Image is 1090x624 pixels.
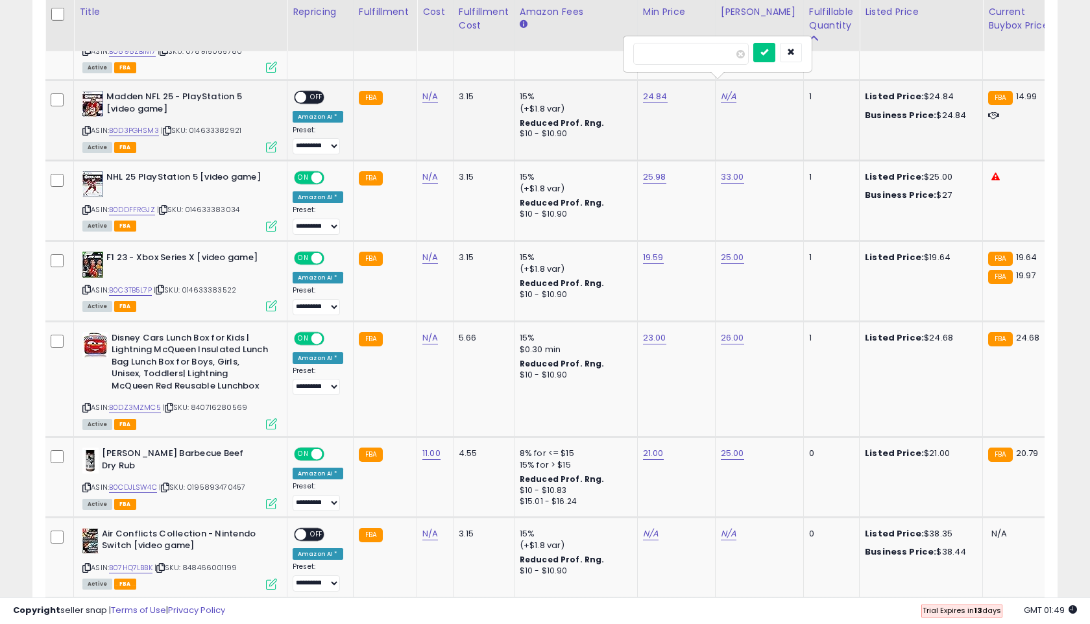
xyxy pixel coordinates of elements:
[114,579,136,590] span: FBA
[109,482,157,493] a: B0CDJLSW4C
[809,252,849,263] div: 1
[106,252,264,267] b: F1 23 - Xbox Series X [video game]
[865,331,924,344] b: Listed Price:
[809,171,849,183] div: 1
[520,128,627,139] div: $10 - $10.90
[520,19,527,30] small: Amazon Fees.
[293,352,343,364] div: Amazon AI *
[865,251,924,263] b: Listed Price:
[82,448,99,474] img: 41YVKH3ElzL._SL40_.jpg
[111,604,166,616] a: Terms of Use
[643,171,666,184] a: 25.98
[114,419,136,430] span: FBA
[721,171,744,184] a: 33.00
[422,447,441,460] a: 11.00
[643,90,668,103] a: 24.84
[520,183,627,195] div: (+$1.8 var)
[422,527,438,540] a: N/A
[109,125,159,136] a: B0D3PGHSM3
[13,604,60,616] strong: Copyright
[520,496,627,507] div: $15.01 - $16.24
[643,5,710,19] div: Min Price
[158,46,242,56] span: | SKU: 078915065780
[991,527,1007,540] span: N/A
[520,540,627,551] div: (+$1.8 var)
[520,459,627,471] div: 15% for > $15
[643,527,659,540] a: N/A
[109,562,152,573] a: B07HQ7LBBK
[422,90,438,103] a: N/A
[865,91,973,102] div: $24.84
[161,125,241,136] span: | SKU: 014633382921
[520,117,605,128] b: Reduced Prof. Rng.
[82,252,103,278] img: 51CAnj4s9lL._SL40_.jpg
[114,221,136,232] span: FBA
[865,448,973,459] div: $21.00
[520,448,627,459] div: 8% for <= $15
[293,482,343,511] div: Preset:
[721,90,736,103] a: N/A
[643,331,666,344] a: 23.00
[295,173,311,184] span: ON
[293,562,343,592] div: Preset:
[82,171,277,230] div: ASIN:
[114,499,136,510] span: FBA
[988,448,1012,462] small: FBA
[322,173,343,184] span: OFF
[422,171,438,184] a: N/A
[459,252,504,263] div: 3.15
[293,111,343,123] div: Amazon AI *
[520,171,627,183] div: 15%
[102,528,260,555] b: Air Conflicts Collection - Nintendo Switch [video game]
[82,419,112,430] span: All listings currently available for purchase on Amazon
[520,554,605,565] b: Reduced Prof. Rng.
[293,286,343,315] div: Preset:
[809,5,854,32] div: Fulfillable Quantity
[1016,269,1036,282] span: 19.97
[865,109,936,121] b: Business Price:
[721,527,736,540] a: N/A
[295,252,311,263] span: ON
[112,332,269,396] b: Disney Cars Lunch Box for Kids | Lightning McQueen Insulated Lunch Bag Lunch Box for Boys, Girls,...
[82,579,112,590] span: All listings currently available for purchase on Amazon
[82,62,112,73] span: All listings currently available for purchase on Amazon
[865,5,977,19] div: Listed Price
[865,171,973,183] div: $25.00
[865,171,924,183] b: Listed Price:
[106,91,264,118] b: Madden NFL 25 - PlayStation 5 [video game]
[520,252,627,263] div: 15%
[865,527,924,540] b: Listed Price:
[1016,447,1039,459] span: 20.79
[82,142,112,153] span: All listings currently available for purchase on Amazon
[865,546,936,558] b: Business Price:
[721,447,744,460] a: 25.00
[293,126,343,155] div: Preset:
[520,289,627,300] div: $10 - $10.90
[109,285,152,296] a: B0C3TB5L7P
[974,605,982,616] b: 13
[459,448,504,459] div: 4.55
[865,189,936,201] b: Business Price:
[459,91,504,102] div: 3.15
[520,197,605,208] b: Reduced Prof. Rng.
[520,5,632,19] div: Amazon Fees
[322,252,343,263] span: OFF
[809,91,849,102] div: 1
[114,142,136,153] span: FBA
[1016,90,1037,102] span: 14.99
[82,332,108,358] img: 511qxKD9J5L._SL40_.jpg
[865,528,973,540] div: $38.35
[520,566,627,577] div: $10 - $10.90
[520,474,605,485] b: Reduced Prof. Rng.
[154,562,237,573] span: | SKU: 848466001199
[82,499,112,510] span: All listings currently available for purchase on Amazon
[643,251,664,264] a: 19.59
[721,5,798,19] div: [PERSON_NAME]
[459,528,504,540] div: 3.15
[865,110,973,121] div: $24.84
[293,548,343,560] div: Amazon AI *
[459,171,504,183] div: 3.15
[520,358,605,369] b: Reduced Prof. Rng.
[359,171,383,186] small: FBA
[306,92,327,103] span: OFF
